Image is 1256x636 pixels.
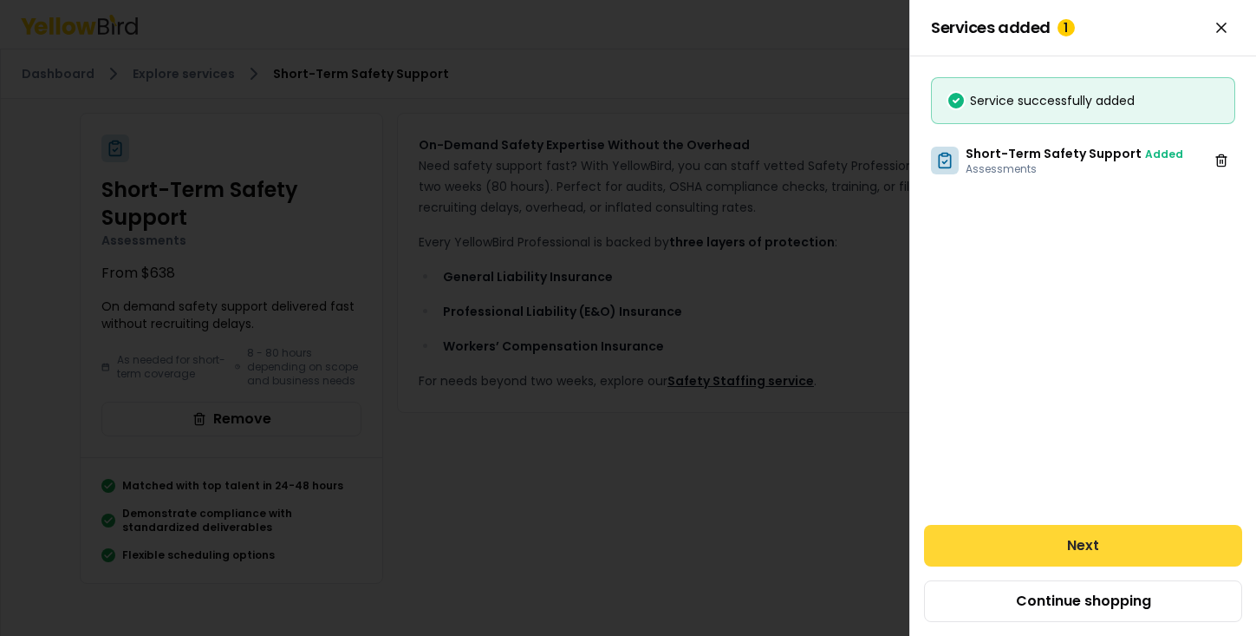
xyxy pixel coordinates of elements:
button: Continue shopping [924,580,1242,622]
div: 1 [1058,19,1075,36]
button: Close [1207,14,1235,42]
p: Assessments [966,162,1183,176]
div: Service successfully added [946,92,1220,109]
h3: Short-Term Safety Support [966,145,1183,162]
button: Next [924,525,1242,567]
span: Services added [931,19,1075,36]
span: Added [1145,147,1183,161]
